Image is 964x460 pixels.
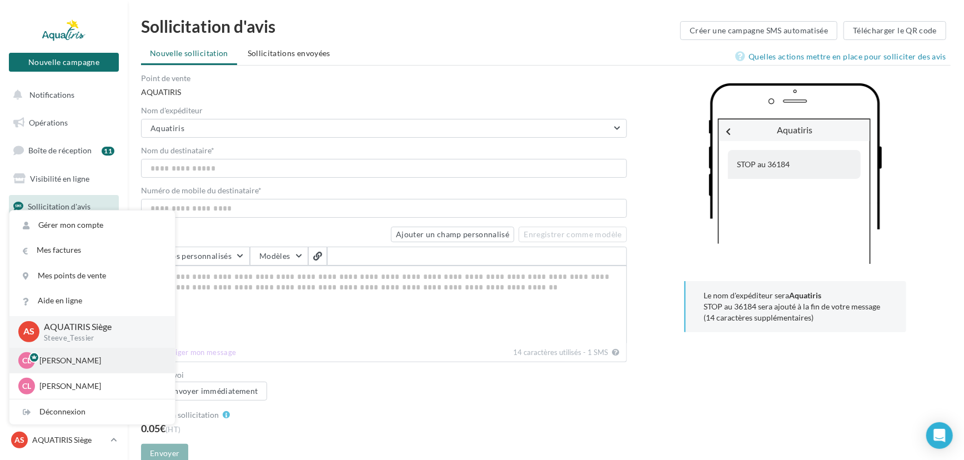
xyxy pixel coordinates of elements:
button: Ajouter un champ personnalisé [391,227,514,242]
button: 14 caractères utilisés - 1 SMS [146,346,241,359]
a: AS AQUATIRIS Siège [9,429,119,451]
a: Campagnes [7,222,121,246]
label: Numéro de mobile du destinataire [141,187,627,194]
div: STOP au 36184 [728,150,861,179]
a: Docto'Com [7,333,121,356]
div: 11 [102,147,114,156]
p: AQUATIRIS Siège [32,434,106,446]
a: Quelles actions mettre en place pour solliciter des avis [735,50,951,63]
a: Mes factures [9,238,175,263]
button: Modèles [250,247,308,266]
button: Envoyer immédiatement [160,382,267,401]
a: Mes points de vente [9,263,175,288]
label: Point de vente [141,74,627,82]
a: Visibilité en ligne [7,167,121,191]
div: Sollicitation d'avis [141,18,680,34]
span: 1 SMS [588,348,608,357]
div: Open Intercom Messenger [926,422,953,449]
a: Sollicitation d'avis [7,195,121,218]
span: Aquatiris [150,123,184,133]
span: Notifications [29,90,74,99]
a: Aide en ligne [9,288,175,313]
button: Champs personnalisés [141,247,250,266]
label: Message * [141,234,386,242]
span: CL [22,381,31,392]
span: Opérations [29,118,68,127]
a: Contacts [7,250,121,273]
label: Date d'envoi [141,371,627,379]
p: [PERSON_NAME] [39,381,162,392]
button: Notifications [7,83,117,107]
span: Boîte de réception [28,146,92,155]
p: Steeve_Tessier [44,333,157,343]
button: Créer une campagne SMS automatisée [680,21,837,40]
span: Sollicitation d'avis [28,201,91,211]
div: AQUATIRIS [141,74,627,98]
div: Déconnexion [9,399,175,424]
span: AS [14,434,24,446]
p: [PERSON_NAME] [39,355,162,366]
button: Corriger mon message 14 caractères utilisés - 1 SMS [610,346,621,359]
div: 0.05€ [141,423,627,435]
button: Envoyer immédiatement [141,382,267,401]
a: Médiathèque [7,278,121,301]
button: Aquatiris [141,119,627,138]
button: Télécharger le QR code [843,21,946,40]
span: Aquatiris [777,124,812,135]
a: Boîte de réception11 [7,138,121,162]
button: Enregistrer comme modèle [519,227,626,242]
span: AS [23,326,34,338]
span: Sollicitations envoyées [248,48,330,58]
span: CL [22,355,31,366]
label: Nom d'expéditeur [141,107,627,114]
span: 14 caractères utilisés - [513,348,586,357]
a: Calendrier [7,305,121,328]
p: AQUATIRIS Siège [44,321,157,333]
span: Visibilité en ligne [30,174,89,183]
a: Gérer mon compte [9,213,175,238]
p: Le nom d'expéditeur sera STOP au 36184 sera ajouté à la fin de votre message (14 caractères suppl... [704,290,888,323]
span: (HT) [165,425,180,434]
label: Coût de la sollicitation [141,411,219,419]
a: Opérations [7,111,121,134]
label: Nom du destinataire [141,147,627,154]
button: Nouvelle campagne [9,53,119,72]
b: Aquatiris [789,291,821,300]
